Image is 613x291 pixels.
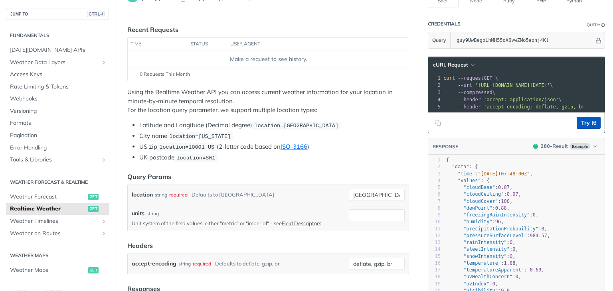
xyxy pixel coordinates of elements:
span: Versioning [10,107,107,115]
button: cURL Request [430,61,477,69]
div: Defaults to [GEOGRAPHIC_DATA] [192,189,274,201]
span: location=[US_STATE] [169,134,231,140]
span: "uvIndex" [463,281,489,287]
span: "snowIntensity" [463,254,506,259]
span: : , [446,254,516,259]
span: 200 [541,143,550,149]
div: Headers [127,241,153,250]
div: 9 [428,212,441,218]
label: accept-encoding [132,258,176,269]
div: 16 [428,260,441,267]
span: : , [446,260,518,266]
span: get [88,206,99,212]
span: 1.88 [504,260,516,266]
span: : , [446,246,518,252]
div: - Result [541,142,568,150]
button: Show subpages for Weather on Routes [101,230,107,237]
button: RESPONSE [432,143,459,151]
span: '[URL][DOMAIN_NAME][DATE]' [475,83,550,88]
span: "cloudBase" [463,185,495,190]
span: "cloudCeiling" [463,191,504,197]
span: 'accept: application/json' [484,97,559,102]
div: 12 [428,232,441,239]
div: 19 [428,281,441,287]
span: 100 [501,199,510,204]
span: : , [446,191,521,197]
div: string [155,189,167,201]
p: Using the Realtime Weather API you can access current weather information for your location in mi... [127,88,409,115]
div: 15 [428,253,441,260]
i: Information [601,23,605,27]
a: Weather Forecastget [6,191,109,203]
div: 8 [428,205,441,212]
span: : , [446,199,512,204]
span: --header [458,104,481,110]
span: 984.57 [530,233,547,238]
span: 0.88 [495,205,507,211]
div: required [169,189,188,201]
button: Hide [594,36,603,44]
div: Query [587,22,600,28]
span: Error Handling [10,144,107,152]
span: - [527,267,530,273]
div: Make a request to see history. [131,55,405,63]
span: location=SW1 [176,155,215,161]
span: 0.07 [507,191,518,197]
span: "cloudCover" [463,199,498,204]
div: 2 [428,82,442,89]
a: Versioning [6,105,109,117]
th: time [128,38,188,51]
span: : { [446,178,489,183]
span: GET \ [443,75,498,81]
span: Weather Forecast [10,193,86,201]
span: "data" [452,164,469,169]
h2: Weather Forecast & realtime [6,179,109,186]
span: : { [446,164,478,169]
a: Tools & LibrariesShow subpages for Tools & Libraries [6,154,109,166]
span: : , [446,226,547,232]
a: Weather TimelinesShow subpages for Weather Timelines [6,215,109,227]
div: string [146,210,159,217]
span: \ [443,97,562,102]
div: 10 [428,218,441,225]
div: 5 [428,184,441,191]
li: UK postcode [139,153,409,162]
span: 0 [515,274,518,279]
span: get [88,194,99,200]
span: 0 [510,240,512,245]
th: status [188,38,227,51]
span: 96 [495,219,501,224]
span: : , [446,240,516,245]
h2: Fundamentals [6,32,109,39]
button: Query [428,32,451,48]
a: Formats [6,117,109,129]
a: [DATE][DOMAIN_NAME] APIs [6,44,109,56]
div: Credentials [428,21,461,27]
span: "rainIntensity" [463,240,506,245]
a: Weather on RoutesShow subpages for Weather on Routes [6,228,109,240]
span: 0 [541,226,544,232]
span: "precipitationProbability" [463,226,538,232]
div: 11 [428,226,441,232]
span: Access Keys [10,71,107,79]
span: \ [443,83,553,88]
span: Rate Limiting & Tokens [10,83,107,91]
a: Webhooks [6,93,109,105]
span: --compressed [458,90,492,95]
div: Query Params [127,172,171,181]
span: Tools & Libraries [10,156,99,164]
div: Defaults to deflate, gzip, br [215,258,280,269]
span: 200 [533,144,538,149]
span: location=[GEOGRAPHIC_DATA] [254,123,338,129]
div: 1 [428,157,441,163]
div: string [178,258,191,269]
span: "[DATE]T07:48:00Z" [478,171,530,177]
span: Realtime Weather [10,205,86,213]
span: "temperature" [463,260,501,266]
span: Webhooks [10,95,107,103]
span: 0 Requests This Month [140,71,190,78]
span: Pagination [10,132,107,140]
span: \ [443,90,495,95]
span: "temperatureApparent" [463,267,524,273]
span: : , [446,274,521,279]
